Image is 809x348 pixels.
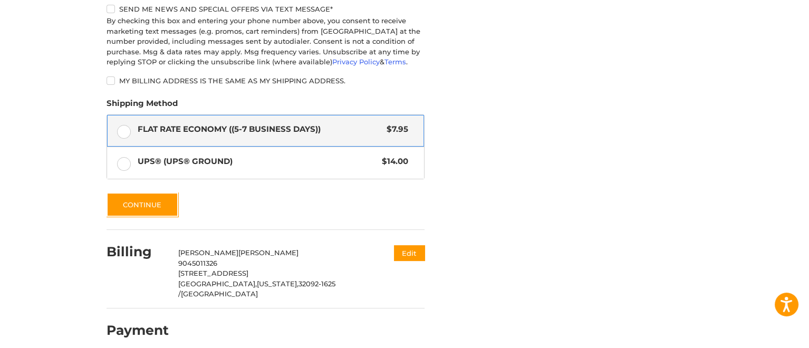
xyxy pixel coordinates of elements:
[107,5,425,13] label: Send me news and special offers via text message*
[178,248,238,257] span: [PERSON_NAME]
[257,279,298,288] span: [US_STATE],
[107,192,178,217] button: Continue
[138,156,377,168] span: UPS® (UPS® Ground)
[332,57,380,66] a: Privacy Policy
[178,269,248,277] span: [STREET_ADDRESS]
[384,57,406,66] a: Terms
[238,248,298,257] span: [PERSON_NAME]
[382,123,409,136] span: $7.95
[107,16,425,67] div: By checking this box and entering your phone number above, you consent to receive marketing text ...
[181,289,258,298] span: [GEOGRAPHIC_DATA]
[107,98,178,114] legend: Shipping Method
[107,76,425,85] label: My billing address is the same as my shipping address.
[107,244,168,260] h2: Billing
[377,156,409,168] span: $14.00
[394,245,425,260] button: Edit
[178,279,257,288] span: [GEOGRAPHIC_DATA],
[178,259,217,267] span: 9045011326
[107,322,169,339] h2: Payment
[138,123,382,136] span: Flat Rate Economy ((5-7 Business Days))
